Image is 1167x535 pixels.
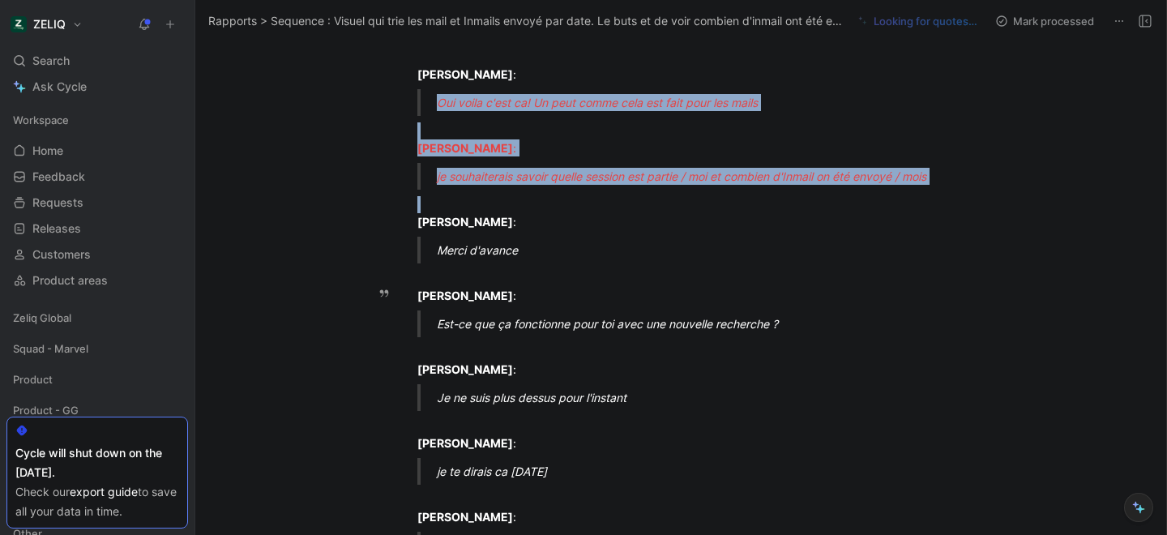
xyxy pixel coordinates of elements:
div: Check our to save all your data in time. [15,482,179,521]
span: Requests [32,195,83,211]
div: Product [6,367,188,396]
h1: ZELIQ [33,17,66,32]
div: Product - GG [6,398,188,422]
span: Rapports > Sequence : Visuel qui trie les mail et Inmails envoyé par date. Le buts et de voir com... [208,11,844,31]
div: Je ne suis plus dessus pour l'instant [437,389,998,406]
a: Feedback [6,165,188,189]
button: Mark processed [988,10,1101,32]
a: export guide [70,485,138,499]
div: Workspace [6,108,188,132]
a: Customers [6,242,188,267]
span: Product [13,371,53,387]
div: : [417,270,978,304]
div: Product [6,367,188,392]
span: Feedback [32,169,85,185]
span: Product - GG [13,402,79,418]
div: Est-ce que ça fonctionne pour toi avec une nouvelle recherche ? [437,315,998,332]
a: Releases [6,216,188,241]
span: Squad - Marvel [13,340,88,357]
div: : [417,49,978,83]
div: je te dirais ca [DATE] [437,463,998,480]
a: Requests [6,190,188,215]
span: Releases [32,220,81,237]
span: [PERSON_NAME] [417,141,513,155]
span: Home [32,143,63,159]
strong: [PERSON_NAME] [417,289,513,302]
a: Ask Cycle [6,75,188,99]
img: ZELIQ [11,16,27,32]
span: Ask Cycle [32,77,87,96]
span: Search [32,51,70,71]
div: Merci d'avance [437,242,998,259]
div: Zeliq Global [6,306,188,335]
div: : [417,196,978,230]
div: Zeliq Global [6,306,188,330]
span: Zeliq Global [13,310,71,326]
div: Search [6,49,188,73]
div: : [417,344,978,378]
strong: [PERSON_NAME] [417,215,513,229]
span: Product areas [32,272,108,289]
span: Oui voila c'est ca! Un peut comme cela est fait pour les mails [437,96,758,109]
div: : [417,491,978,525]
strong: [PERSON_NAME] [417,67,513,81]
span: Workspace [13,112,69,128]
strong: [PERSON_NAME] [417,510,513,524]
a: Home [6,139,188,163]
button: ZELIQZELIQ [6,13,87,36]
span: : [513,141,516,155]
div: Product - GG [6,398,188,427]
div: Cycle will shut down on the [DATE]. [15,443,179,482]
div: : [417,417,978,452]
strong: [PERSON_NAME] [417,436,513,450]
div: Squad - Marvel [6,336,188,361]
a: Product areas [6,268,188,293]
div: Squad - Marvel [6,336,188,366]
button: Looking for quotes… [850,10,985,32]
span: je souhaiterais savoir quelle session est partie / moi et combien d'Inmail on été envoyé / mois [437,169,926,183]
span: Customers [32,246,91,263]
strong: [PERSON_NAME] [417,362,513,376]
